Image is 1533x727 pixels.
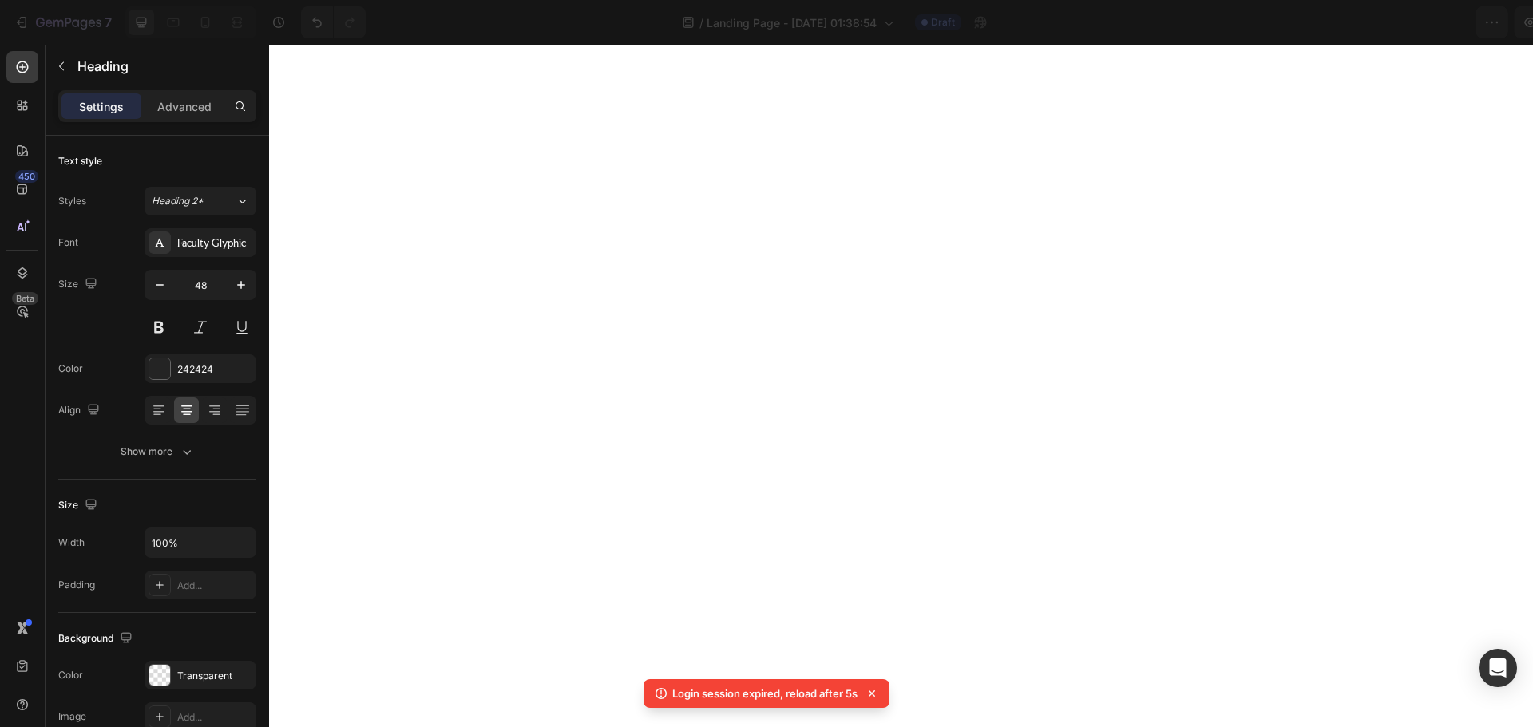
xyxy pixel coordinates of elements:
[121,444,195,460] div: Show more
[58,235,78,250] div: Font
[79,98,124,115] p: Settings
[177,362,252,377] div: 242424
[77,57,250,76] p: Heading
[1440,14,1480,31] div: Publish
[58,437,256,466] button: Show more
[58,535,85,550] div: Width
[931,15,955,30] span: Draft
[6,6,119,38] button: 7
[145,187,256,215] button: Heading 2*
[105,13,112,32] p: 7
[177,710,252,725] div: Add...
[269,45,1533,727] iframe: Design area
[12,292,38,305] div: Beta
[301,6,366,38] div: Undo/Redo
[58,709,86,724] div: Image
[707,14,877,31] span: Landing Page - [DATE] 01:38:54
[58,400,103,421] div: Align
[58,154,102,168] div: Text style
[58,628,136,650] div: Background
[145,528,255,557] input: Auto
[1381,16,1408,30] span: Save
[58,578,95,592] div: Padding
[1368,6,1420,38] button: Save
[15,170,38,183] div: 450
[1479,649,1517,687] div: Open Intercom Messenger
[699,14,703,31] span: /
[1427,6,1494,38] button: Publish
[177,669,252,683] div: Transparent
[157,98,212,115] p: Advanced
[58,362,83,376] div: Color
[177,579,252,593] div: Add...
[58,495,101,516] div: Size
[58,194,86,208] div: Styles
[58,274,101,295] div: Size
[672,686,858,701] p: Login session expired, reload after 5s
[58,668,83,682] div: Color
[152,194,204,208] span: Heading 2*
[177,236,252,251] div: Faculty Glyphic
